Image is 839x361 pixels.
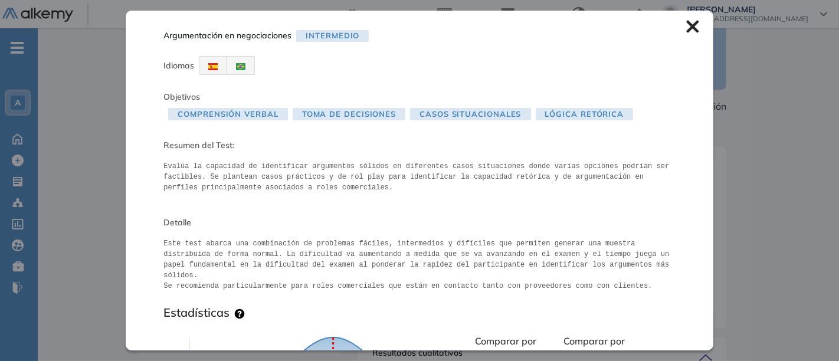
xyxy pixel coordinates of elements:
span: Argumentación en negociaciones [163,29,291,42]
span: Comparar por rol [563,335,625,361]
span: Lógica Retórica [536,108,634,120]
span: Toma de decisiones [293,108,405,120]
img: BRA [236,63,245,70]
span: Objetivos [163,91,200,102]
h3: Estadísticas [163,306,230,320]
span: Resumen del Test: [163,139,675,152]
span: Detalle [163,216,675,229]
span: Comprensión Verbal [168,108,287,120]
span: Idiomas [163,60,194,71]
span: Comparar por empresa [475,335,536,361]
pre: Evalúa la capacidad de identificar argumentos sólidos en diferentes casos situaciones donde varia... [163,161,675,193]
span: Intermedio [296,30,369,42]
img: ESP [208,63,218,70]
pre: Este test abarca una combinación de problemas fáciles, intermedios y difíciles que permiten gener... [163,238,675,291]
span: Casos Situacionales [410,108,530,120]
